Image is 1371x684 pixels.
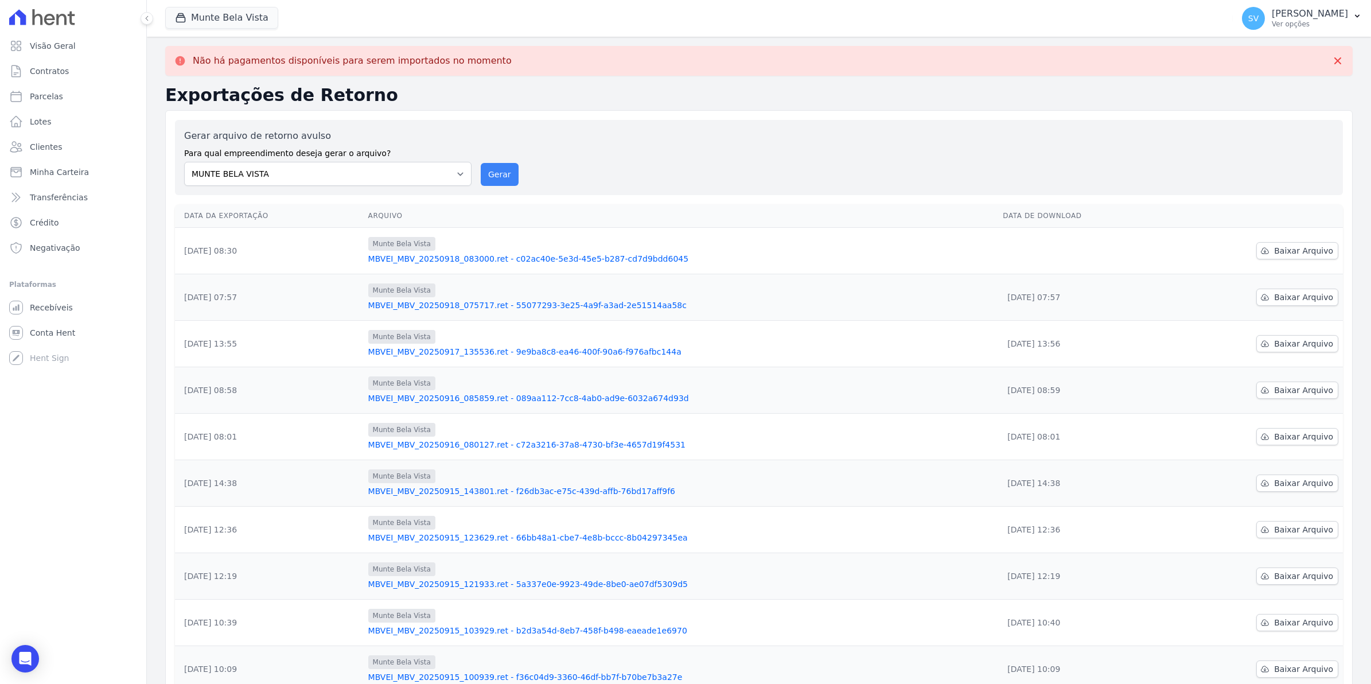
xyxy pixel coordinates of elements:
td: [DATE] 07:57 [175,274,364,321]
button: SV [PERSON_NAME] Ver opções [1233,2,1371,34]
span: Lotes [30,116,52,127]
th: Data de Download [998,204,1167,228]
td: [DATE] 10:40 [998,600,1167,646]
div: Open Intercom Messenger [11,645,39,673]
span: Munte Bela Vista [368,423,435,437]
span: Munte Bela Vista [368,376,435,390]
td: [DATE] 12:19 [175,553,364,600]
span: SV [1248,14,1259,22]
a: Transferências [5,186,142,209]
th: Data da Exportação [175,204,364,228]
a: Baixar Arquivo [1256,289,1338,306]
span: Baixar Arquivo [1274,617,1333,628]
a: Baixar Arquivo [1256,242,1338,259]
span: Munte Bela Vista [368,283,435,297]
p: Não há pagamentos disponíveis para serem importados no momento [193,55,512,67]
span: Baixar Arquivo [1274,338,1333,349]
a: Recebíveis [5,296,142,319]
th: Arquivo [364,204,999,228]
td: [DATE] 12:36 [998,507,1167,553]
h2: Exportações de Retorno [165,85,1353,106]
a: Minha Carteira [5,161,142,184]
a: Baixar Arquivo [1256,475,1338,492]
a: MBVEI_MBV_20250915_143801.ret - f26db3ac-e75c-439d-affb-76bd17aff9f6 [368,485,994,497]
a: Baixar Arquivo [1256,614,1338,631]
span: Munte Bela Vista [368,330,435,344]
span: Munte Bela Vista [368,516,435,530]
span: Transferências [30,192,88,203]
span: Munte Bela Vista [368,655,435,669]
td: [DATE] 08:01 [175,414,364,460]
span: Munte Bela Vista [368,469,435,483]
td: [DATE] 07:57 [998,274,1167,321]
span: Recebíveis [30,302,73,313]
span: Minha Carteira [30,166,89,178]
a: MBVEI_MBV_20250915_103929.ret - b2d3a54d-8eb7-458f-b498-eaeade1e6970 [368,625,994,636]
span: Negativação [30,242,80,254]
a: MBVEI_MBV_20250917_135536.ret - 9e9ba8c8-ea46-400f-90a6-f976afbc144a [368,346,994,357]
span: Visão Geral [30,40,76,52]
a: MBVEI_MBV_20250915_121933.ret - 5a337e0e-9923-49de-8be0-ae07df5309d5 [368,578,994,590]
a: Baixar Arquivo [1256,428,1338,445]
a: Baixar Arquivo [1256,660,1338,678]
button: Gerar [481,163,519,186]
td: [DATE] 14:38 [175,460,364,507]
td: [DATE] 08:59 [998,367,1167,414]
a: Baixar Arquivo [1256,521,1338,538]
span: Contratos [30,65,69,77]
td: [DATE] 08:58 [175,367,364,414]
td: [DATE] 12:36 [175,507,364,553]
a: MBVEI_MBV_20250918_075717.ret - 55077293-3e25-4a9f-a3ad-2e51514aa58c [368,300,994,311]
span: Baixar Arquivo [1274,570,1333,582]
span: Clientes [30,141,62,153]
p: [PERSON_NAME] [1272,8,1348,20]
td: [DATE] 14:38 [998,460,1167,507]
a: Lotes [5,110,142,133]
div: Plataformas [9,278,137,292]
a: Baixar Arquivo [1256,568,1338,585]
span: Parcelas [30,91,63,102]
span: Crédito [30,217,59,228]
a: Crédito [5,211,142,234]
td: [DATE] 12:19 [998,553,1167,600]
span: Baixar Arquivo [1274,431,1333,442]
td: [DATE] 13:55 [175,321,364,367]
a: MBVEI_MBV_20250915_123629.ret - 66bb48a1-cbe7-4e8b-bccc-8b04297345ea [368,532,994,543]
a: Clientes [5,135,142,158]
a: Negativação [5,236,142,259]
span: Baixar Arquivo [1274,477,1333,489]
span: Munte Bela Vista [368,562,435,576]
a: Baixar Arquivo [1256,335,1338,352]
span: Baixar Arquivo [1274,245,1333,256]
a: MBVEI_MBV_20250915_100939.ret - f36c04d9-3360-46df-bb7f-b70be7b3a27e [368,671,994,683]
a: Conta Hent [5,321,142,344]
span: Baixar Arquivo [1274,292,1333,303]
td: [DATE] 13:56 [998,321,1167,367]
a: Parcelas [5,85,142,108]
button: Munte Bela Vista [165,7,278,29]
a: MBVEI_MBV_20250916_080127.ret - c72a3216-37a8-4730-bf3e-4657d19f4531 [368,439,994,450]
span: Munte Bela Vista [368,609,435,623]
td: [DATE] 08:01 [998,414,1167,460]
span: Conta Hent [30,327,75,339]
label: Gerar arquivo de retorno avulso [184,129,472,143]
span: Baixar Arquivo [1274,663,1333,675]
label: Para qual empreendimento deseja gerar o arquivo? [184,143,472,160]
span: Baixar Arquivo [1274,384,1333,396]
a: Baixar Arquivo [1256,382,1338,399]
td: [DATE] 10:39 [175,600,364,646]
p: Ver opções [1272,20,1348,29]
td: [DATE] 08:30 [175,228,364,274]
a: MBVEI_MBV_20250916_085859.ret - 089aa112-7cc8-4ab0-ad9e-6032a674d93d [368,392,994,404]
a: Contratos [5,60,142,83]
a: Visão Geral [5,34,142,57]
span: Munte Bela Vista [368,237,435,251]
a: MBVEI_MBV_20250918_083000.ret - c02ac40e-5e3d-45e5-b287-cd7d9bdd6045 [368,253,994,265]
span: Baixar Arquivo [1274,524,1333,535]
